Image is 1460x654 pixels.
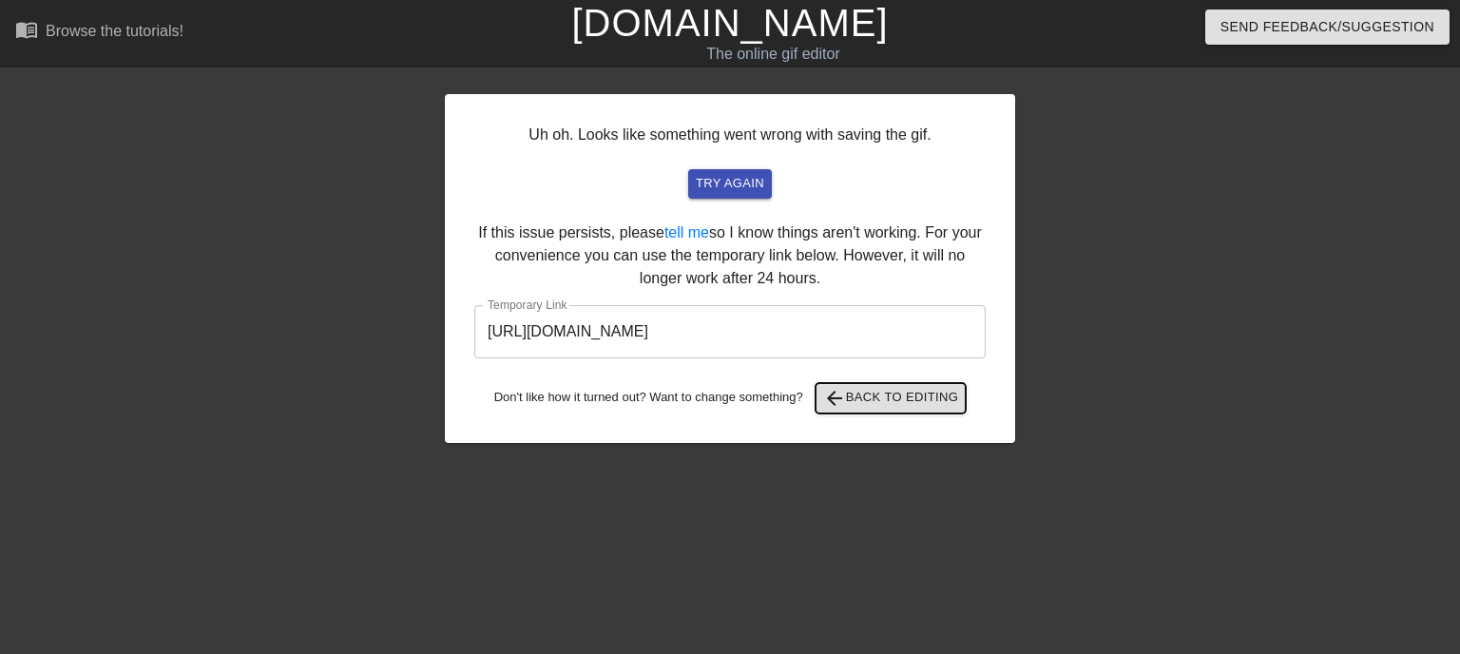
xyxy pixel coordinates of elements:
div: The online gif editor [496,43,1050,66]
div: Browse the tutorials! [46,23,183,39]
span: Back to Editing [823,387,959,410]
a: Browse the tutorials! [15,18,183,48]
div: Don't like how it turned out? Want to change something? [474,383,986,414]
button: try again [688,169,772,199]
button: Back to Editing [816,383,967,414]
button: Send Feedback/Suggestion [1205,10,1450,45]
div: Uh oh. Looks like something went wrong with saving the gif. If this issue persists, please so I k... [445,94,1015,443]
a: [DOMAIN_NAME] [571,2,888,44]
input: bare [474,305,986,358]
span: arrow_back [823,387,846,410]
span: Send Feedback/Suggestion [1220,15,1434,39]
span: try again [696,173,764,195]
span: menu_book [15,18,38,41]
a: tell me [664,224,709,240]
